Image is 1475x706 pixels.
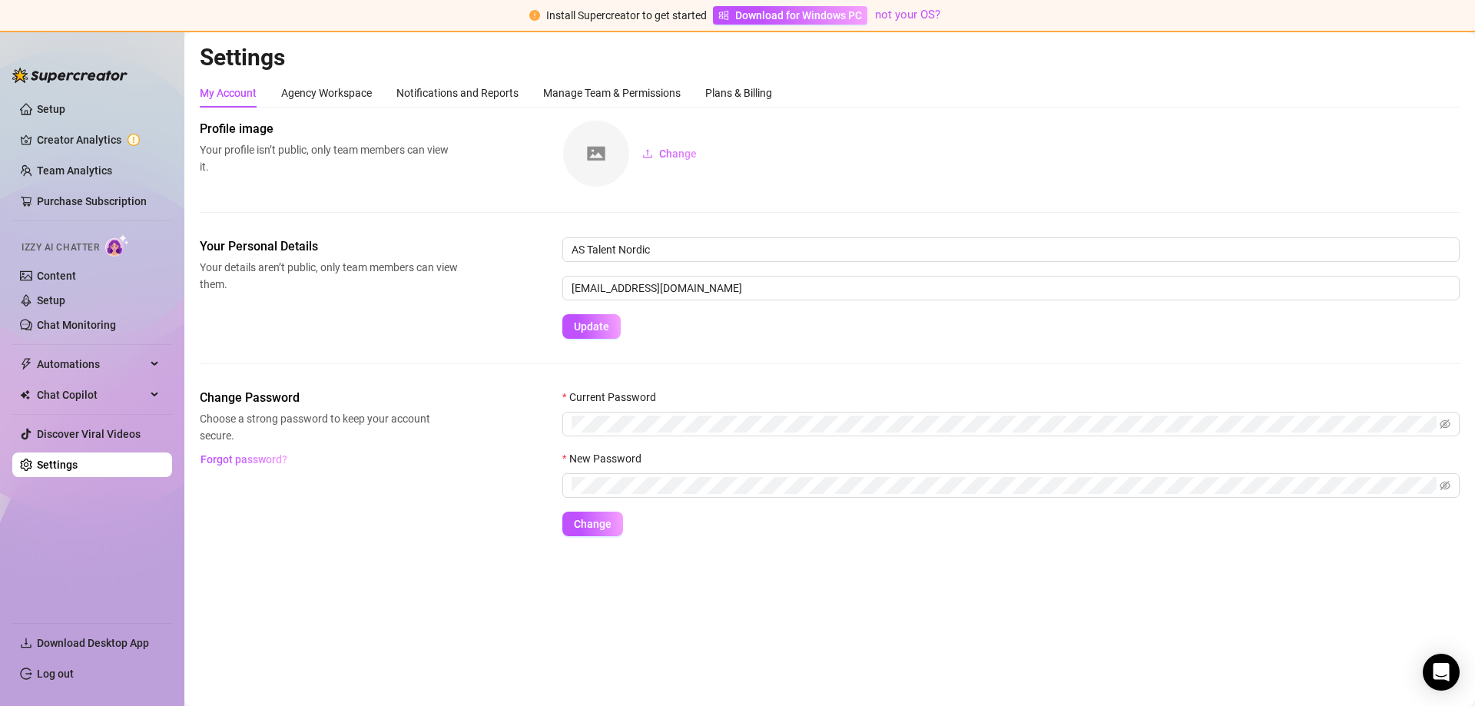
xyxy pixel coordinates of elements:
[37,164,112,177] a: Team Analytics
[37,294,65,307] a: Setup
[281,85,372,101] div: Agency Workspace
[37,352,146,376] span: Automations
[200,141,458,175] span: Your profile isn’t public, only team members can view it.
[1440,480,1450,491] span: eye-invisible
[200,120,458,138] span: Profile image
[563,121,629,187] img: square-placeholder.png
[200,259,458,293] span: Your details aren’t public, only team members can view them.
[37,668,74,680] a: Log out
[37,189,160,214] a: Purchase Subscription
[200,237,458,256] span: Your Personal Details
[1423,654,1460,691] div: Open Intercom Messenger
[713,6,867,25] a: Download for Windows PC
[12,68,128,83] img: logo-BBDzfeDw.svg
[543,85,681,101] div: Manage Team & Permissions
[875,8,940,22] a: not your OS?
[572,416,1437,433] input: Current Password
[20,358,32,370] span: thunderbolt
[562,237,1460,262] input: Enter name
[562,389,666,406] label: Current Password
[735,7,862,24] span: Download for Windows PC
[37,128,160,152] a: Creator Analytics exclamation-circle
[37,459,78,471] a: Settings
[37,103,65,115] a: Setup
[37,319,116,331] a: Chat Monitoring
[572,477,1437,494] input: New Password
[642,148,653,159] span: upload
[705,85,772,101] div: Plans & Billing
[200,447,287,472] button: Forgot password?
[20,637,32,649] span: download
[200,85,257,101] div: My Account
[22,240,99,255] span: Izzy AI Chatter
[529,10,540,21] span: exclamation-circle
[37,270,76,282] a: Content
[562,276,1460,300] input: Enter new email
[562,512,623,536] button: Change
[396,85,519,101] div: Notifications and Reports
[200,410,458,444] span: Choose a strong password to keep your account secure.
[105,234,129,257] img: AI Chatter
[562,314,621,339] button: Update
[562,450,651,467] label: New Password
[200,389,458,407] span: Change Password
[718,10,729,21] span: windows
[574,518,612,530] span: Change
[630,141,709,166] button: Change
[37,383,146,407] span: Chat Copilot
[20,389,30,400] img: Chat Copilot
[659,147,697,160] span: Change
[201,453,287,466] span: Forgot password?
[37,637,149,649] span: Download Desktop App
[1440,419,1450,429] span: eye-invisible
[200,43,1460,72] h2: Settings
[37,428,141,440] a: Discover Viral Videos
[546,9,707,22] span: Install Supercreator to get started
[574,320,609,333] span: Update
